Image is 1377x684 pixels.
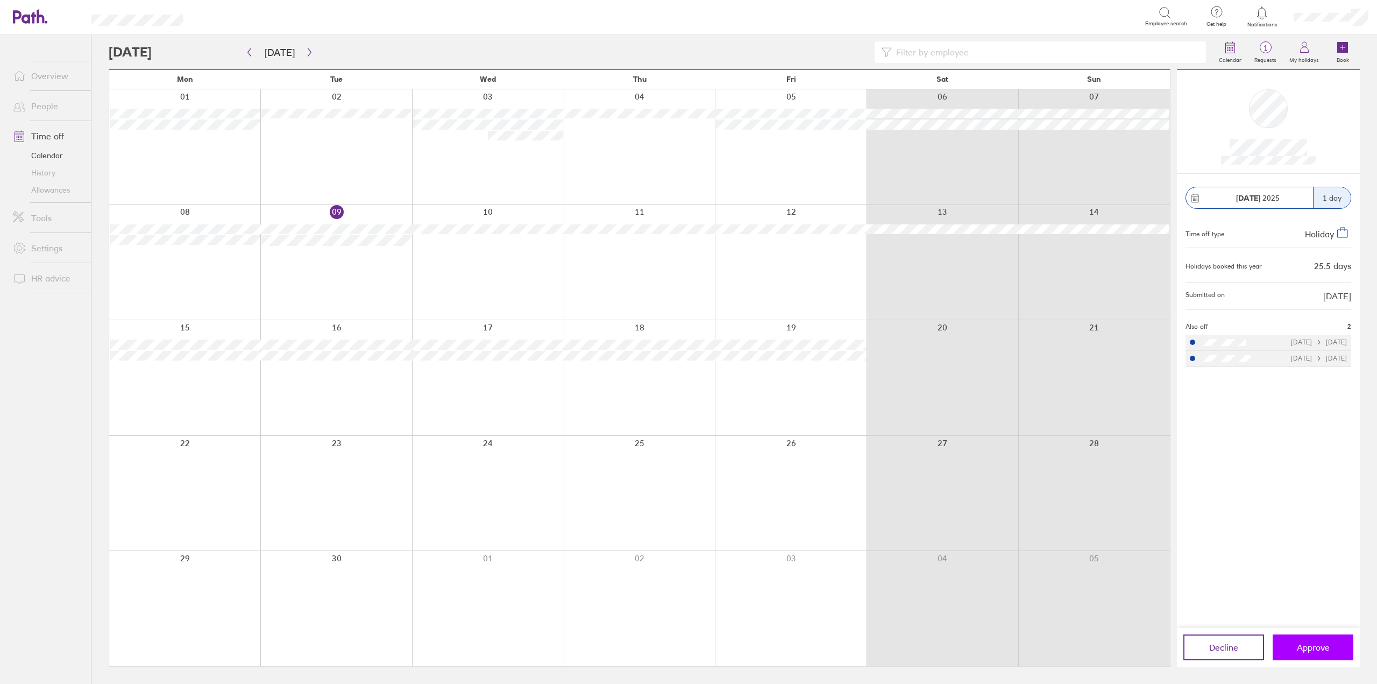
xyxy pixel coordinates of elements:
a: People [4,95,91,117]
a: HR advice [4,267,91,289]
span: Sat [936,75,948,83]
span: Wed [480,75,496,83]
strong: [DATE] [1236,193,1260,203]
span: [DATE] [1323,291,1351,301]
span: Mon [177,75,193,83]
div: 25.5 days [1314,261,1351,271]
span: Also off [1186,323,1208,330]
span: Tue [330,75,343,83]
a: Time off [4,125,91,147]
div: Time off type [1186,226,1224,239]
span: Approve [1297,643,1330,652]
div: 1 day [1313,187,1351,208]
a: Allowances [4,181,91,199]
label: Book [1330,54,1355,64]
a: Calendar [1212,35,1248,69]
a: Notifications [1245,5,1280,28]
a: Book [1325,35,1360,69]
span: Decline [1209,643,1238,652]
a: My holidays [1283,35,1325,69]
label: Calendar [1212,54,1248,64]
span: Get help [1199,21,1234,27]
a: History [4,164,91,181]
a: Overview [4,65,91,87]
a: Settings [4,237,91,259]
a: Tools [4,207,91,229]
button: [DATE] [256,44,303,61]
div: [DATE] [DATE] [1291,355,1347,362]
span: 2 [1347,323,1351,330]
span: 1 [1248,44,1283,52]
span: Holiday [1305,229,1334,239]
span: Fri [786,75,796,83]
div: [DATE] [DATE] [1291,339,1347,346]
div: Search [212,11,240,21]
span: 2025 [1236,194,1280,202]
label: Requests [1248,54,1283,64]
a: 1Requests [1248,35,1283,69]
button: Decline [1183,634,1264,660]
a: Calendar [4,147,91,164]
label: My holidays [1283,54,1325,64]
span: Notifications [1245,22,1280,28]
input: Filter by employee [892,42,1199,62]
span: Employee search [1145,20,1187,27]
div: Holidays booked this year [1186,263,1262,270]
span: Submitted on [1186,291,1225,301]
span: Thu [633,75,647,83]
button: Approve [1273,634,1353,660]
span: Sun [1087,75,1101,83]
